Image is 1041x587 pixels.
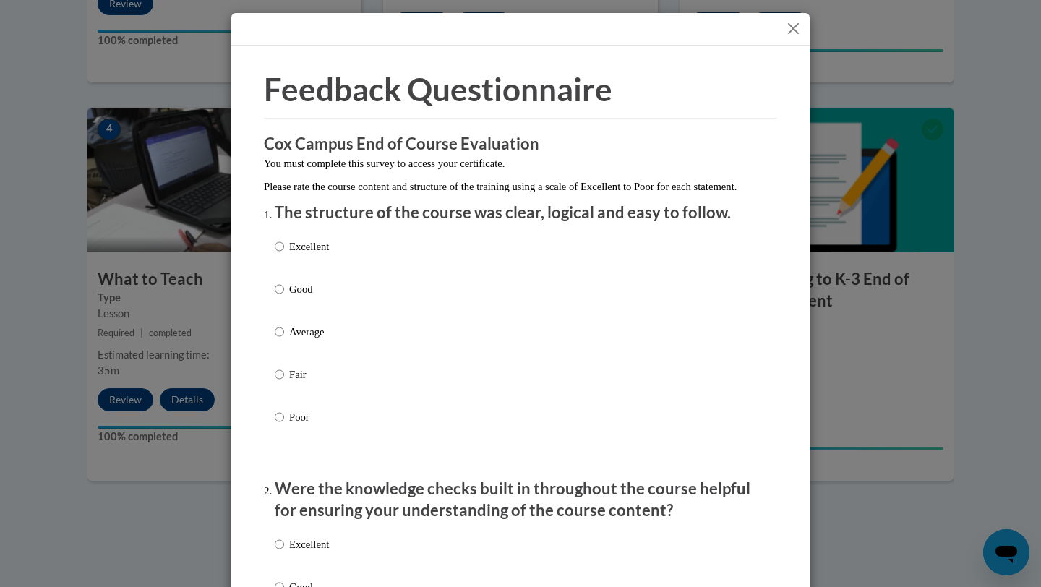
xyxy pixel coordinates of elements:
[264,179,777,194] p: Please rate the course content and structure of the training using a scale of Excellent to Poor f...
[784,20,802,38] button: Close
[275,281,284,297] input: Good
[275,324,284,340] input: Average
[289,281,329,297] p: Good
[289,367,329,382] p: Fair
[264,155,777,171] p: You must complete this survey to access your certificate.
[275,536,284,552] input: Excellent
[275,202,766,224] p: The structure of the course was clear, logical and easy to follow.
[264,133,777,155] h3: Cox Campus End of Course Evaluation
[275,239,284,254] input: Excellent
[289,324,329,340] p: Average
[264,70,612,108] span: Feedback Questionnaire
[275,478,766,523] p: Were the knowledge checks built in throughout the course helpful for ensuring your understanding ...
[289,239,329,254] p: Excellent
[275,409,284,425] input: Poor
[275,367,284,382] input: Fair
[289,409,329,425] p: Poor
[289,536,329,552] p: Excellent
